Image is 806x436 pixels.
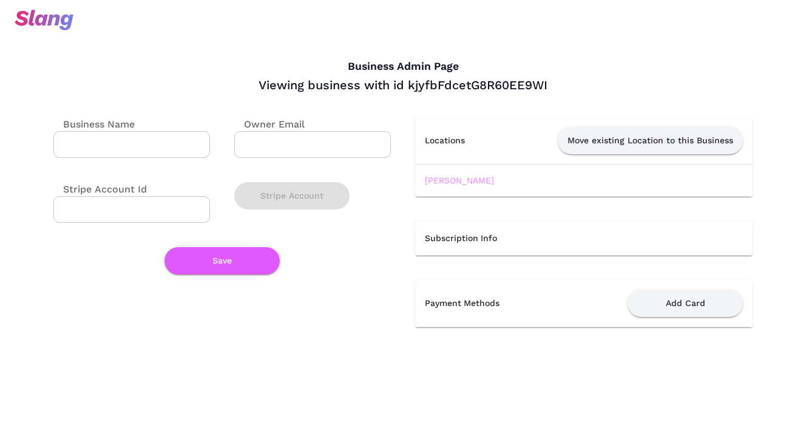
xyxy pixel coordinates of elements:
label: Business Name [53,117,135,131]
img: svg+xml;base64,PHN2ZyB3aWR0aD0iOTciIGhlaWdodD0iMzQiIHZpZXdCb3g9IjAgMCA5NyAzNCIgZmlsbD0ibm9uZSIgeG... [15,10,73,30]
th: Payment Methods [415,280,554,327]
label: Stripe Account Id [53,182,147,196]
button: Add Card [628,290,743,317]
a: Stripe Account [234,191,350,199]
th: Subscription Info [415,221,753,256]
div: Viewing business with id kjyfbFdcetG8R60EE9WI [53,77,753,93]
h4: Business Admin Page [53,60,753,73]
label: Owner Email [234,117,305,131]
button: Move existing Location to this Business [558,127,743,154]
button: Save [164,247,280,274]
th: Locations [415,117,491,165]
a: [PERSON_NAME] [425,175,494,185]
a: Add Card [628,298,743,307]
